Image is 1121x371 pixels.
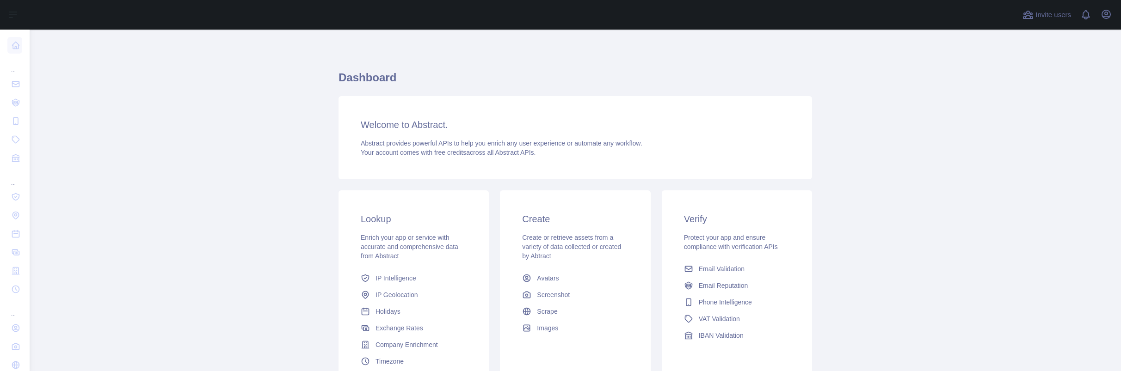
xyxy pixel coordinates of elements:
span: Company Enrichment [376,340,438,349]
div: ... [7,168,22,187]
span: Phone Intelligence [699,298,752,307]
span: IBAN Validation [699,331,744,340]
h3: Verify [684,213,790,225]
span: Images [537,323,558,333]
span: Email Validation [699,264,745,274]
a: Email Reputation [680,277,794,294]
a: Timezone [357,353,470,370]
a: Avatars [518,270,632,286]
span: IP Geolocation [376,290,418,299]
a: Email Validation [680,261,794,277]
h3: Create [522,213,628,225]
h3: Lookup [361,213,467,225]
div: ... [7,299,22,318]
span: Exchange Rates [376,323,423,333]
div: ... [7,55,22,74]
span: Scrape [537,307,557,316]
a: IBAN Validation [680,327,794,344]
a: Phone Intelligence [680,294,794,310]
a: Scrape [518,303,632,320]
a: IP Geolocation [357,286,470,303]
h1: Dashboard [339,70,812,92]
span: VAT Validation [699,314,740,323]
span: Create or retrieve assets from a variety of data collected or created by Abtract [522,234,621,260]
button: Invite users [1021,7,1073,22]
span: Avatars [537,274,559,283]
span: free credits [434,149,466,156]
span: Your account comes with across all Abstract APIs. [361,149,536,156]
span: IP Intelligence [376,274,416,283]
span: Timezone [376,357,404,366]
span: Screenshot [537,290,570,299]
span: Abstract provides powerful APIs to help you enrich any user experience or automate any workflow. [361,140,642,147]
span: Holidays [376,307,400,316]
span: Enrich your app or service with accurate and comprehensive data from Abstract [361,234,458,260]
a: Holidays [357,303,470,320]
span: Invite users [1035,10,1071,20]
span: Email Reputation [699,281,748,290]
a: Company Enrichment [357,336,470,353]
span: Protect your app and ensure compliance with verification APIs [684,234,778,250]
a: IP Intelligence [357,270,470,286]
a: Exchange Rates [357,320,470,336]
a: Screenshot [518,286,632,303]
a: Images [518,320,632,336]
h3: Welcome to Abstract. [361,118,790,131]
a: VAT Validation [680,310,794,327]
